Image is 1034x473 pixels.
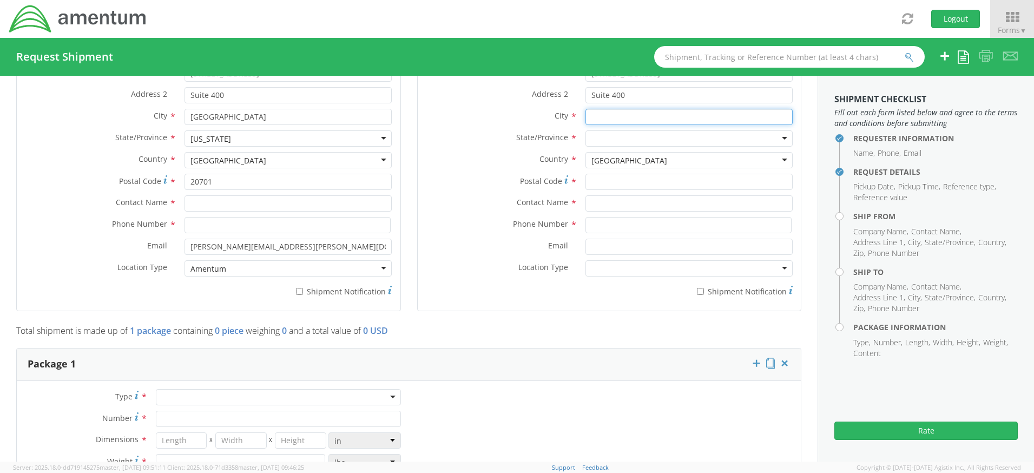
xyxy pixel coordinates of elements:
[185,284,392,297] label: Shipment Notification
[552,463,575,471] a: Support
[853,212,1018,220] h4: Ship From
[119,176,161,186] span: Postal Code
[532,89,568,99] span: Address 2
[853,292,905,303] li: Address Line 1
[853,226,908,237] li: Company Name
[555,110,568,121] span: City
[898,181,940,192] li: Pickup Time
[853,168,1018,176] h4: Request Details
[167,463,304,471] span: Client: 2025.18.0-71d3358
[363,325,388,337] span: 0 USD
[853,248,865,259] li: Zip
[853,237,905,248] li: Address Line 1
[857,463,1021,472] span: Copyright © [DATE]-[DATE] Agistix Inc., All Rights Reserved
[853,192,907,203] li: Reference value
[904,148,921,159] li: Email
[873,337,903,348] li: Number
[115,391,133,402] span: Type
[296,288,303,295] input: Shipment Notification
[518,262,568,272] span: Location Type
[16,51,113,63] h4: Request Shipment
[853,348,881,359] li: Content
[156,432,207,449] input: Length
[548,240,568,251] span: Email
[905,337,930,348] li: Length
[853,148,875,159] li: Name
[131,89,167,99] span: Address 2
[853,303,865,314] li: Zip
[539,154,568,164] span: Country
[1020,26,1026,35] span: ▼
[115,132,167,142] span: State/Province
[102,413,133,423] span: Number
[925,292,976,303] li: State/Province
[853,134,1018,142] h4: Requester Information
[112,219,167,229] span: Phone Number
[215,432,267,449] input: Width
[238,463,304,471] span: master, [DATE] 09:46:25
[983,337,1008,348] li: Weight
[697,288,704,295] input: Shipment Notification
[978,237,1006,248] li: Country
[654,46,925,68] input: Shipment, Tracking or Reference Number (at least 4 chars)
[853,181,895,192] li: Pickup Date
[911,226,961,237] li: Contact Name
[582,463,609,471] a: Feedback
[911,281,961,292] li: Contact Name
[878,148,901,159] li: Phone
[130,325,171,337] span: 1 package
[517,197,568,207] span: Contact Name
[513,219,568,229] span: Phone Number
[117,262,167,272] span: Location Type
[853,337,871,348] li: Type
[585,284,793,297] label: Shipment Notification
[957,337,980,348] li: Height
[139,154,167,164] span: Country
[28,359,76,370] h3: Package 1
[998,25,1026,35] span: Forms
[190,134,231,144] div: [US_STATE]
[8,4,148,34] img: dyn-intl-logo-049831509241104b2a82.png
[96,434,139,444] span: Dimensions
[853,268,1018,276] h4: Ship To
[147,240,167,251] span: Email
[207,432,215,449] span: X
[834,107,1018,129] span: Fill out each form listed below and agree to the terms and conditions before submitting
[868,248,919,259] li: Phone Number
[978,292,1006,303] li: Country
[943,181,996,192] li: Reference type
[925,237,976,248] li: State/Province
[215,325,243,337] span: 0 piece
[100,463,166,471] span: master, [DATE] 09:51:11
[154,110,167,121] span: City
[275,432,326,449] input: Height
[908,237,922,248] li: City
[116,197,167,207] span: Contact Name
[267,432,275,449] span: X
[13,463,166,471] span: Server: 2025.18.0-dd719145275
[908,292,922,303] li: City
[107,456,133,467] span: Weight
[520,176,562,186] span: Postal Code
[516,132,568,142] span: State/Province
[190,155,266,166] div: [GEOGRAPHIC_DATA]
[282,325,287,337] span: 0
[933,337,954,348] li: Width
[931,10,980,28] button: Logout
[834,422,1018,440] button: Rate
[834,95,1018,104] h3: Shipment Checklist
[591,155,667,166] div: [GEOGRAPHIC_DATA]
[125,68,161,78] span: Address 1
[853,323,1018,331] h4: Package Information
[526,68,562,78] span: Address 1
[853,281,908,292] li: Company Name
[868,303,919,314] li: Phone Number
[16,325,801,343] p: Total shipment is made up of containing weighing and a total value of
